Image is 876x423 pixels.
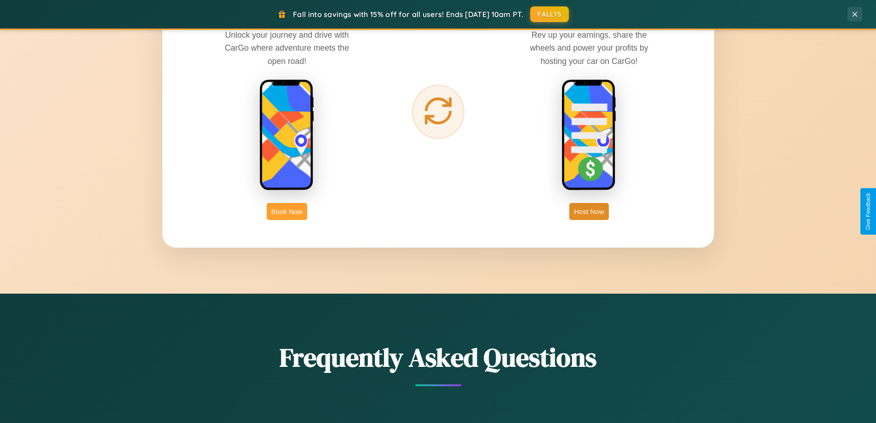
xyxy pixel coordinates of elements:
div: Give Feedback [865,193,871,230]
p: Rev up your earnings, share the wheels and power your profits by hosting your car on CarGo! [520,29,658,67]
img: rent phone [259,79,315,191]
button: FALL15 [530,6,569,22]
img: host phone [561,79,617,191]
button: Host Now [569,203,608,220]
button: Book Now [267,203,307,220]
span: Fall into savings with 15% off for all users! Ends [DATE] 10am PT. [293,10,523,19]
h2: Frequently Asked Questions [162,340,714,375]
p: Unlock your journey and drive with CarGo where adventure meets the open road! [218,29,356,67]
